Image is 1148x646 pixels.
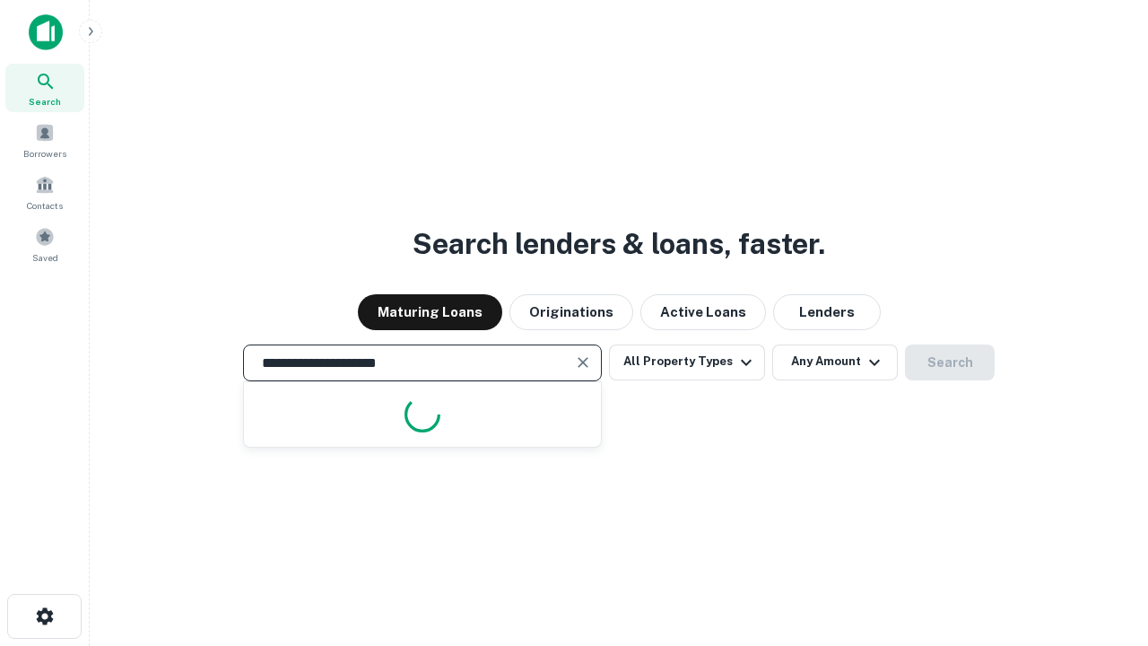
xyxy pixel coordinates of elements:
[29,14,63,50] img: capitalize-icon.png
[570,350,596,375] button: Clear
[5,64,84,112] a: Search
[640,294,766,330] button: Active Loans
[27,198,63,213] span: Contacts
[609,345,765,380] button: All Property Types
[1058,502,1148,589] iframe: Chat Widget
[23,146,66,161] span: Borrowers
[509,294,633,330] button: Originations
[773,294,881,330] button: Lenders
[413,223,825,266] h3: Search lenders & loans, faster.
[29,94,61,109] span: Search
[5,220,84,268] a: Saved
[5,116,84,164] a: Borrowers
[358,294,502,330] button: Maturing Loans
[772,345,898,380] button: Any Amount
[32,250,58,265] span: Saved
[5,168,84,216] a: Contacts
